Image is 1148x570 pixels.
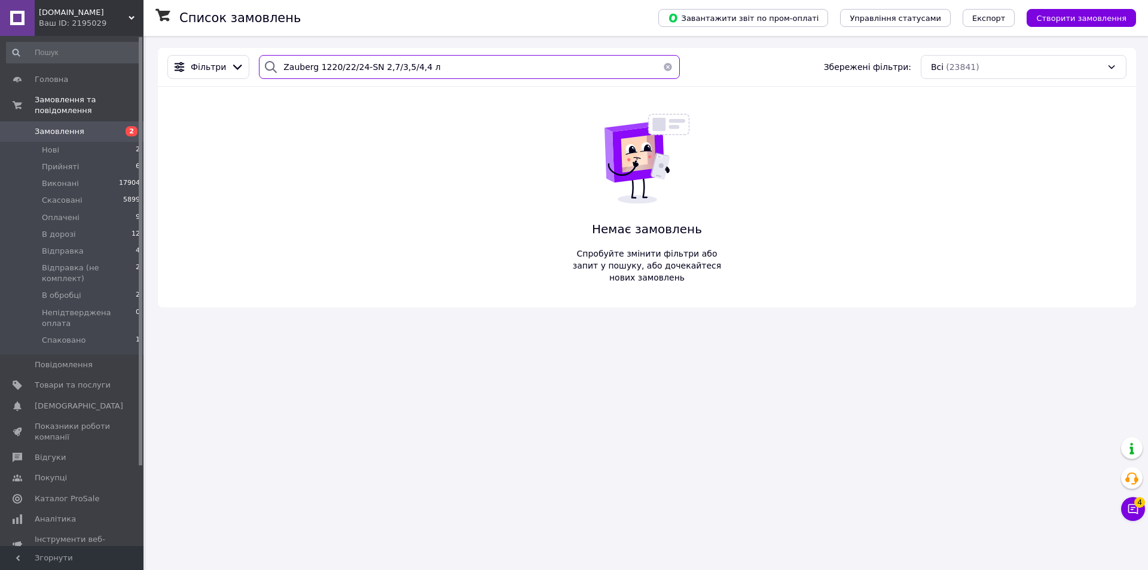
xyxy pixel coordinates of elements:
[6,42,141,63] input: Пошук
[42,229,76,240] span: В дорозі
[35,452,66,463] span: Відгуки
[136,161,140,172] span: 6
[1134,497,1145,508] span: 4
[946,62,979,72] span: (23841)
[568,221,726,238] span: Немає замовлень
[42,307,136,329] span: Непідтверджена оплата
[1027,9,1136,27] button: Створити замовлення
[119,178,140,189] span: 17904
[42,161,79,172] span: Прийняті
[1015,13,1136,22] a: Створити замовлення
[42,212,80,223] span: Оплачені
[42,290,81,301] span: В обробці
[132,229,140,240] span: 12
[126,126,138,136] span: 2
[136,335,140,346] span: 1
[35,493,99,504] span: Каталог ProSale
[963,9,1015,27] button: Експорт
[35,401,123,412] span: [DEMOGRAPHIC_DATA]
[39,18,143,29] div: Ваш ID: 2195029
[42,178,79,189] span: Виконані
[931,61,944,73] span: Всі
[850,14,941,23] span: Управління статусами
[42,246,84,257] span: Відправка
[136,212,140,223] span: 9
[191,61,226,73] span: Фільтри
[568,248,726,284] span: Спробуйте змінити фільтри або запит у пошуку, або дочекайтеся нових замовлень
[840,9,951,27] button: Управління статусами
[656,55,680,79] button: Очистить
[123,195,140,206] span: 5899
[39,7,129,18] span: dellux.com.ua
[668,13,819,23] span: Завантажити звіт по пром-оплаті
[35,359,93,370] span: Повідомлення
[1036,14,1126,23] span: Створити замовлення
[42,335,86,346] span: Спаковано
[1121,497,1145,521] button: Чат з покупцем4
[35,380,111,391] span: Товари та послуги
[658,9,828,27] button: Завантажити звіт по пром-оплаті
[42,263,136,284] span: Відправка (не комплект)
[259,55,680,79] input: Пошук за номером замовлення, ПІБ покупця, номером телефону, Email, номером накладної
[35,95,143,116] span: Замовлення та повідомлення
[35,514,76,525] span: Аналітика
[136,246,140,257] span: 4
[972,14,1006,23] span: Експорт
[35,421,111,443] span: Показники роботи компанії
[35,473,67,483] span: Покупці
[136,145,140,156] span: 2
[824,61,911,73] span: Збережені фільтри:
[136,307,140,329] span: 0
[35,534,111,556] span: Інструменти веб-майстра та SEO
[136,290,140,301] span: 2
[42,195,83,206] span: Скасовані
[179,11,301,25] h1: Список замовлень
[35,126,84,137] span: Замовлення
[35,74,68,85] span: Головна
[42,145,59,156] span: Нові
[136,263,140,284] span: 2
